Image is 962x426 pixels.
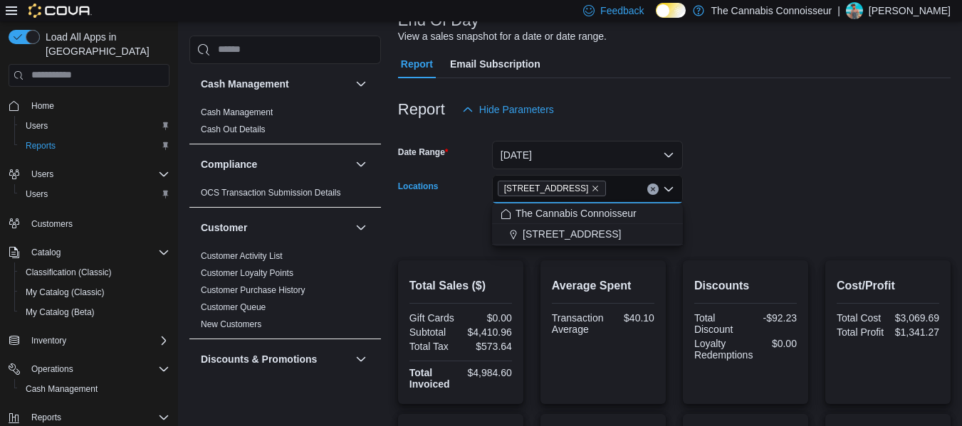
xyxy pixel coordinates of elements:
[837,312,885,324] div: Total Cost
[20,186,53,203] a: Users
[464,367,512,378] div: $4,984.60
[26,244,169,261] span: Catalog
[26,188,48,200] span: Users
[201,124,266,134] a: Cash Out Details
[31,412,61,423] span: Reports
[656,3,686,18] input: Dark Mode
[201,107,273,117] a: Cash Management
[20,304,169,321] span: My Catalog (Beta)
[28,4,92,18] img: Cova
[201,285,305,295] a: Customer Purchase History
[201,267,293,279] span: Customer Loyalty Points
[14,136,175,156] button: Reports
[352,351,370,368] button: Discounts & Promotions
[26,361,79,378] button: Operations
[552,277,654,294] h2: Average Spent
[26,214,169,232] span: Customers
[40,30,169,58] span: Load All Apps in [GEOGRAPHIC_DATA]
[26,361,169,378] span: Operations
[201,383,239,393] a: Discounts
[201,250,283,262] span: Customer Activity List
[201,284,305,296] span: Customer Purchase History
[26,307,95,318] span: My Catalog (Beta)
[26,332,72,349] button: Inventory
[20,380,103,398] a: Cash Management
[201,188,341,198] a: OCS Transaction Submission Details
[14,379,175,399] button: Cash Management
[20,117,53,134] a: Users
[20,380,169,398] span: Cash Management
[201,220,350,235] button: Customer
[464,312,512,324] div: $0.00
[26,244,66,261] button: Catalog
[748,312,797,324] div: -$92.23
[189,247,381,339] div: Customer
[352,219,370,236] button: Customer
[3,213,175,233] button: Customers
[20,264,117,281] a: Classification (Classic)
[492,141,683,169] button: [DATE]
[20,284,110,301] a: My Catalog (Classic)
[31,100,54,112] span: Home
[14,262,175,282] button: Classification (Classic)
[201,251,283,261] a: Customer Activity List
[26,97,60,115] a: Home
[398,147,449,158] label: Date Range
[14,184,175,204] button: Users
[201,187,341,198] span: OCS Transaction Submission Details
[492,203,683,245] div: Choose from the following options
[14,282,175,302] button: My Catalog (Classic)
[20,117,169,134] span: Users
[523,227,621,241] span: [STREET_ADDRESS]
[891,326,939,338] div: $1,341.27
[201,319,261,329] a: New Customers
[398,101,445,118] h3: Report
[492,203,683,224] button: The Cannabis Connoisseur
[31,335,66,346] span: Inventory
[552,312,604,335] div: Transaction Average
[498,181,607,196] span: 99 King St.
[201,220,247,235] h3: Customer
[26,166,169,183] span: Users
[201,157,350,171] button: Compliance
[647,183,659,195] button: Clear input
[456,95,560,124] button: Hide Parameters
[401,50,433,78] span: Report
[26,215,78,233] a: Customers
[837,326,885,338] div: Total Profit
[201,319,261,330] span: New Customers
[201,77,350,91] button: Cash Management
[14,116,175,136] button: Users
[26,267,112,278] span: Classification (Classic)
[26,97,169,115] span: Home
[609,312,654,324] div: $40.10
[3,331,175,351] button: Inventory
[201,77,289,91] h3: Cash Management
[694,338,753,361] div: Loyalty Redemptions
[398,181,439,192] label: Locations
[837,2,840,19] p: |
[711,2,832,19] p: The Cannabis Connoisseur
[479,102,554,117] span: Hide Parameters
[409,312,458,324] div: Gift Cards
[201,302,266,312] a: Customer Queue
[3,359,175,379] button: Operations
[464,326,512,338] div: $4,410.96
[26,120,48,132] span: Users
[450,50,540,78] span: Email Subscription
[409,367,450,390] strong: Total Invoiced
[504,181,589,196] span: [STREET_ADDRESS]
[201,107,273,118] span: Cash Management
[26,383,98,395] span: Cash Management
[201,157,257,171] h3: Compliance
[694,312,743,335] div: Total Discount
[409,341,458,352] div: Total Tax
[26,332,169,349] span: Inventory
[14,302,175,322] button: My Catalog (Beta)
[31,247,61,258] span: Catalog
[26,166,59,183] button: Users
[409,326,458,338] div: Subtotal
[20,186,169,203] span: Users
[201,268,293,278] a: Customer Loyalty Points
